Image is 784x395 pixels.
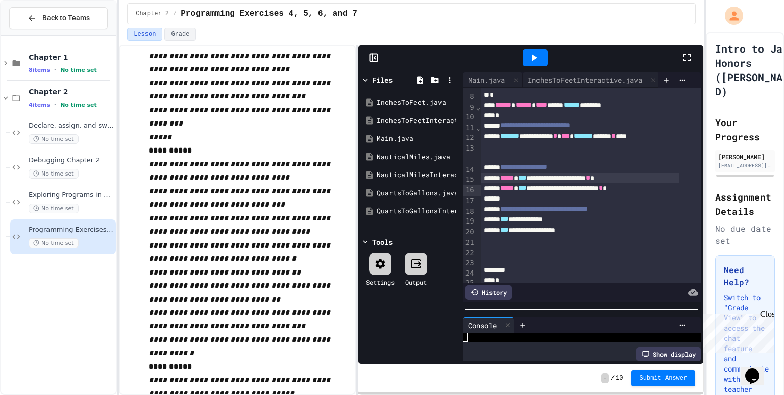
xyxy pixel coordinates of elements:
[60,67,97,73] span: No time set
[463,112,476,123] div: 10
[173,10,177,18] span: /
[29,67,50,73] span: 8 items
[631,370,696,386] button: Submit Answer
[714,4,746,28] div: My Account
[636,347,701,361] div: Show display
[377,97,456,108] div: InchesToFeet.java
[611,374,615,382] span: /
[741,354,774,385] iframe: chat widget
[463,227,476,238] div: 20
[136,10,169,18] span: Chapter 2
[463,238,476,249] div: 21
[377,152,456,162] div: NauticalMiles.java
[463,123,476,133] div: 11
[476,124,481,132] span: Fold line
[463,185,476,196] div: 16
[29,238,79,248] span: No time set
[372,237,393,248] div: Tools
[463,216,476,227] div: 19
[377,206,456,216] div: QuartsToGallonsInteractive.java
[181,8,357,20] span: Programming Exercises 4, 5, 6, and 7
[465,285,512,300] div: History
[377,134,456,144] div: Main.java
[29,191,114,200] span: Exploring Programs in Chapter 2
[715,223,775,247] div: No due date set
[9,7,108,29] button: Back to Teams
[463,75,510,85] div: Main.java
[718,152,772,161] div: [PERSON_NAME]
[640,374,688,382] span: Submit Answer
[523,75,647,85] div: InchesToFeetInteractive.java
[29,169,79,179] span: No time set
[29,87,114,96] span: Chapter 2
[29,53,114,62] span: Chapter 1
[463,133,476,143] div: 12
[29,226,114,234] span: Programming Exercises 4, 5, 6, and 7
[463,317,514,333] div: Console
[29,134,79,144] span: No time set
[377,116,456,126] div: InchesToFeetInteractive.java
[476,103,481,111] span: Fold line
[463,258,476,268] div: 23
[54,66,56,74] span: •
[718,162,772,169] div: [EMAIL_ADDRESS][DOMAIN_NAME]
[60,102,97,108] span: No time set
[42,13,90,23] span: Back to Teams
[127,28,162,41] button: Lesson
[463,320,502,331] div: Console
[463,207,476,217] div: 18
[377,170,456,180] div: NauticalMilesInteractive.java
[164,28,196,41] button: Grade
[463,278,476,288] div: 25
[724,264,766,288] h3: Need Help?
[372,75,393,85] div: Files
[463,196,476,207] div: 17
[405,278,427,287] div: Output
[601,373,609,383] span: -
[29,121,114,130] span: Declare, assign, and swap values of variables
[463,268,476,279] div: 24
[29,156,114,165] span: Debugging Chapter 2
[715,190,775,218] h2: Assignment Details
[463,175,476,185] div: 15
[699,310,774,353] iframe: chat widget
[54,101,56,109] span: •
[463,92,476,103] div: 8
[463,143,476,165] div: 13
[377,188,456,199] div: QuartsToGallons.java
[463,165,476,175] div: 14
[29,102,50,108] span: 4 items
[715,115,775,144] h2: Your Progress
[616,374,623,382] span: 10
[29,204,79,213] span: No time set
[523,72,660,88] div: InchesToFeetInteractive.java
[366,278,395,287] div: Settings
[4,4,70,65] div: Chat with us now!Close
[463,103,476,113] div: 9
[463,248,476,258] div: 22
[463,72,523,88] div: Main.java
